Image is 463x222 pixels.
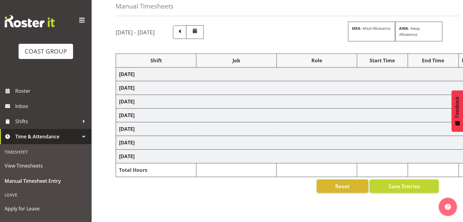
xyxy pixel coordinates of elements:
div: Shift [119,57,193,64]
div: Leave [2,189,90,201]
span: Apply for Leave [5,204,87,213]
img: help-xxl-2.png [445,204,451,210]
div: - Meal Allowance [348,22,395,41]
a: Apply for Leave [2,201,90,216]
div: COAST GROUP [25,47,67,56]
span: Roster [15,86,88,95]
div: Start Time [360,57,405,64]
span: Time & Attendance [15,132,79,141]
img: Rosterit website logo [5,15,55,27]
span: View Timesheets [5,161,87,170]
h4: Manual Timesheets [116,3,174,10]
a: Manual Timesheet Entry [2,173,90,189]
span: Feedback [454,96,460,118]
div: Timesheet [2,146,90,158]
span: Reset [335,182,349,190]
strong: AWA [399,26,408,31]
button: Reset [317,179,368,193]
span: Shifts [15,117,79,126]
strong: MEA [352,26,360,31]
span: Manual Timesheet Entry [5,176,87,186]
a: View Timesheets [2,158,90,173]
div: End Time [411,57,455,64]
span: Save Entries [388,182,420,190]
button: Feedback - Show survey [451,90,463,132]
div: - Away Allowence [395,22,442,41]
h5: [DATE] - [DATE] [116,29,155,36]
button: Save Entries [370,179,439,193]
span: Inbox [15,102,88,111]
td: Total Hours [116,163,196,177]
div: Job [199,57,273,64]
div: Role [280,57,354,64]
